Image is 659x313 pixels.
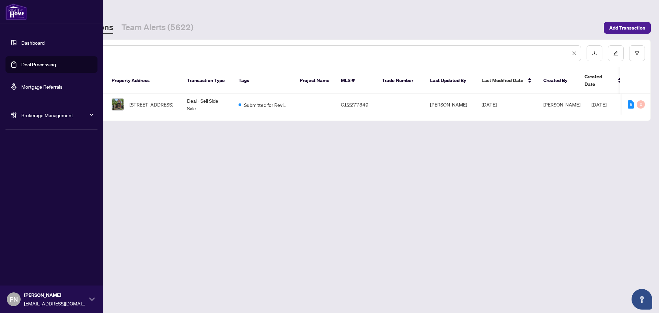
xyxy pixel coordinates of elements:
[425,94,476,115] td: [PERSON_NAME]
[122,22,194,34] a: Team Alerts (5622)
[543,101,580,108] span: [PERSON_NAME]
[629,45,645,61] button: filter
[21,83,62,90] a: Mortgage Referrals
[24,300,86,307] span: [EMAIL_ADDRESS][DOMAIN_NAME]
[608,45,624,61] button: edit
[244,101,289,109] span: Submitted for Review
[476,67,538,94] th: Last Modified Date
[635,51,639,56] span: filter
[592,51,597,56] span: download
[591,101,606,108] span: [DATE]
[106,67,182,94] th: Property Address
[21,62,56,68] a: Deal Processing
[377,94,425,115] td: -
[538,67,579,94] th: Created By
[233,67,294,94] th: Tags
[341,101,369,108] span: C12277349
[425,67,476,94] th: Last Updated By
[182,94,233,115] td: Deal - Sell Side Sale
[24,291,86,299] span: [PERSON_NAME]
[613,51,618,56] span: edit
[579,67,627,94] th: Created Date
[609,22,645,33] span: Add Transaction
[112,99,124,110] img: thumbnail-img
[294,67,335,94] th: Project Name
[482,101,497,108] span: [DATE]
[335,67,377,94] th: MLS #
[5,3,27,20] img: logo
[182,67,233,94] th: Transaction Type
[21,111,93,119] span: Brokerage Management
[21,40,45,46] a: Dashboard
[129,101,173,108] span: [STREET_ADDRESS]
[585,73,613,88] span: Created Date
[377,67,425,94] th: Trade Number
[572,51,577,56] span: close
[294,94,335,115] td: -
[632,289,652,310] button: Open asap
[10,294,18,304] span: PN
[587,45,602,61] button: download
[604,22,651,34] button: Add Transaction
[637,100,645,109] div: 0
[628,100,634,109] div: 8
[482,77,523,84] span: Last Modified Date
